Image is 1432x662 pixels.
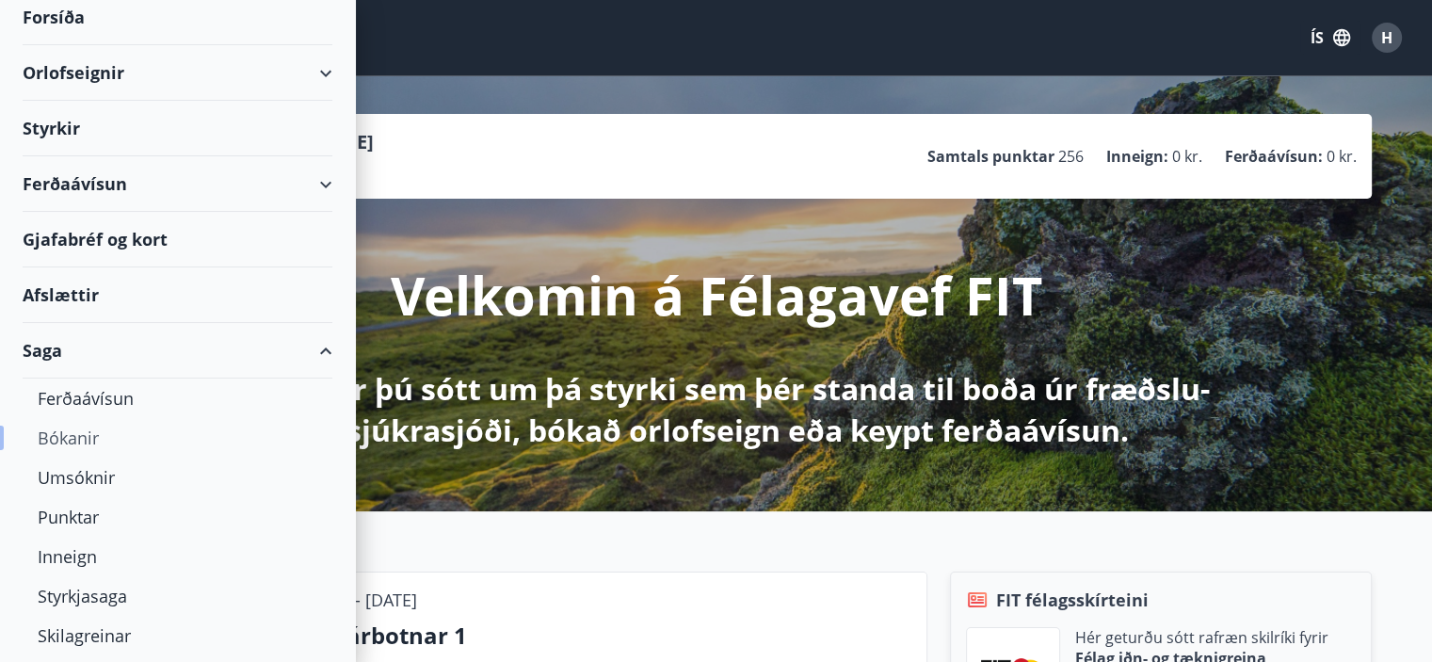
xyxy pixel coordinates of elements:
[927,146,1054,167] p: Samtals punktar
[1075,627,1328,648] p: Hér geturðu sótt rafræn skilríki fyrir
[1058,146,1084,167] span: 256
[219,368,1214,451] p: Hér getur þú sótt um þá styrki sem þér standa til boða úr fræðslu- og sjúkrasjóði, bókað orlofsei...
[1106,146,1168,167] p: Inneign :
[38,497,317,537] div: Punktar
[1327,146,1357,167] span: 0 kr.
[38,458,317,497] div: Umsóknir
[38,418,317,458] div: Bókanir
[23,101,332,156] div: Styrkir
[996,588,1149,612] span: FIT félagsskírteini
[391,259,1042,331] p: Velkomin á Félagavef FIT
[200,620,911,652] p: Húsafell - Kiðárbotnar 1
[1172,146,1202,167] span: 0 kr.
[38,576,317,616] div: Styrkjasaga
[23,156,332,212] div: Ferðaávísun
[38,537,317,576] div: Inneign
[1300,21,1360,55] button: ÍS
[23,212,332,267] div: Gjafabréf og kort
[38,616,317,655] div: Skilagreinar
[23,267,332,323] div: Afslættir
[1225,146,1323,167] p: Ferðaávísun :
[298,588,417,612] p: [DATE] - [DATE]
[23,45,332,101] div: Orlofseignir
[1381,27,1392,48] span: H
[1364,15,1409,60] button: H
[38,379,317,418] div: Ferðaávísun
[23,323,332,379] div: Saga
